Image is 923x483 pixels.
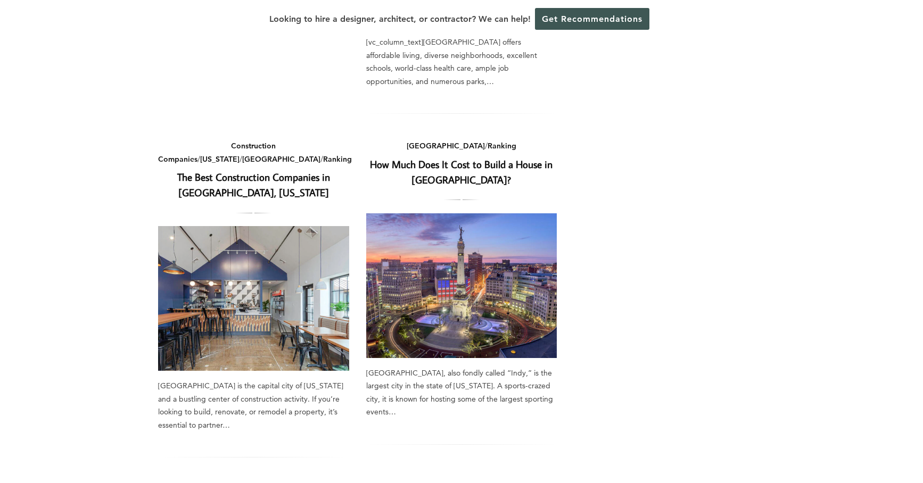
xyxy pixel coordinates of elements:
a: The Best Construction Companies in [GEOGRAPHIC_DATA], [US_STATE] [158,226,349,371]
a: How Much Does It Cost to Build a House in [GEOGRAPHIC_DATA]? [370,157,553,186]
a: How Much Does It Cost to Build a House in [GEOGRAPHIC_DATA]? [366,213,557,358]
a: Ranking [323,154,352,164]
div: / / / [158,139,349,165]
a: [US_STATE] [200,154,240,164]
div: / [366,139,557,153]
div: [GEOGRAPHIC_DATA], also fondly called “Indy,” is the largest city in the state of [US_STATE]. A s... [366,367,557,419]
a: The Best Construction Companies in [GEOGRAPHIC_DATA], [US_STATE] [177,170,330,199]
div: [GEOGRAPHIC_DATA] is the capital city of [US_STATE] and a bustling center of construction activit... [158,379,349,431]
a: Ranking [488,141,516,151]
a: [GEOGRAPHIC_DATA] [242,154,320,164]
a: [GEOGRAPHIC_DATA] [407,141,485,151]
a: Construction Companies [158,141,276,164]
a: Get Recommendations [535,8,649,30]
